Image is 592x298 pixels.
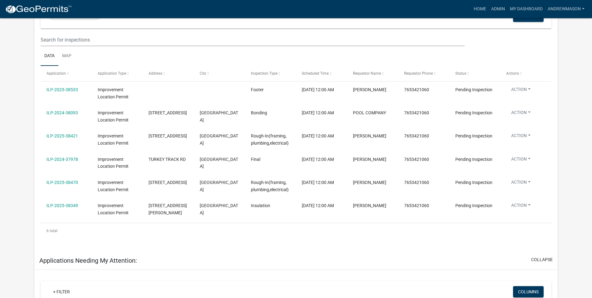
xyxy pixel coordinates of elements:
span: Improvement Location Permit [98,180,129,192]
span: Final [251,157,260,162]
span: Insulation [251,203,270,208]
datatable-header-cell: Requestor Name [347,66,398,81]
datatable-header-cell: City [194,66,245,81]
span: 08/20/2025, 12:00 AM [302,133,334,138]
datatable-header-cell: Inspection Type [245,66,296,81]
span: Improvement Location Permit [98,157,129,169]
span: Pending Inspection [455,110,492,115]
a: ILP-2025-38470 [46,180,78,185]
button: Action [506,86,536,95]
span: Requestor Name [353,71,381,76]
a: AndrewMason [545,3,587,15]
span: Improvement Location Permit [98,133,129,146]
span: MARTINSVILLE [200,203,238,215]
datatable-header-cell: Status [449,66,500,81]
datatable-header-cell: Application Type [92,66,143,81]
span: Inspection Type [251,71,277,76]
span: Pending Inspection [455,87,492,92]
span: MARTINSVILLE [200,133,238,146]
input: Search for inspections [41,33,465,46]
span: Footer [251,87,264,92]
span: Pending Inspection [455,133,492,138]
button: Columns [513,286,544,297]
span: 7653421060 [404,133,429,138]
span: Requestor Phone [404,71,433,76]
datatable-header-cell: Scheduled Time [296,66,347,81]
span: Pending Inspection [455,157,492,162]
button: Action [506,179,536,188]
button: Action [506,156,536,165]
span: 7653421060 [404,180,429,185]
span: 990 MOSIER RD [149,203,187,215]
span: City [200,71,206,76]
a: ILP-2024-37978 [46,157,78,162]
span: 4031 DYNASTY LN [149,133,187,138]
a: ILP-2025-38349 [46,203,78,208]
span: Improvement Location Permit [98,110,129,122]
span: MOORESVILLE [200,110,238,122]
button: Action [506,132,536,142]
span: 7653421060 [404,110,429,115]
a: My Dashboard [507,3,545,15]
span: Pending Inspection [455,203,492,208]
span: POOL COMPANY [353,110,386,115]
span: 10177 N BETHEL CHURCH RD [149,180,187,185]
span: 08/20/2025, 12:00 AM [302,110,334,115]
span: Bonding [251,110,267,115]
span: Pending Inspection [455,180,492,185]
span: Actions [506,71,519,76]
span: Jonathan [353,157,386,162]
span: Application Type [98,71,126,76]
datatable-header-cell: Requestor Phone [398,66,449,81]
span: PATRICK FARHAR [353,133,386,138]
h5: Applications Needing My Attention: [39,257,137,264]
a: Admin [489,3,507,15]
span: 7653421060 [404,87,429,92]
span: Rough-In(framing, plumbing,electrical) [251,133,289,146]
span: TURKEY TRACK RD [149,157,186,162]
a: + Filter [48,286,75,297]
span: Improvement Location Permit [98,87,129,99]
button: Action [506,202,536,211]
span: 7653421060 [404,157,429,162]
datatable-header-cell: Address [143,66,194,81]
a: Data [41,46,58,66]
span: David J Heavrin Jr [353,180,386,185]
span: Address [149,71,162,76]
span: Scheduled Time [302,71,329,76]
span: 08/20/2025, 12:00 AM [302,157,334,162]
span: MOORESVILLE [200,180,238,192]
span: Rough-In(framing, plumbing,electrical) [251,180,289,192]
span: 08/20/2025, 12:00 AM [302,180,334,185]
button: Action [506,109,536,118]
datatable-header-cell: Actions [500,66,551,81]
span: Status [455,71,466,76]
span: Improvement Location Permit [98,203,129,215]
button: collapse [531,256,553,263]
span: 7653421060 [404,203,429,208]
a: + Filter [106,9,133,20]
a: Map [58,46,75,66]
a: Home [471,3,489,15]
datatable-header-cell: Application [41,66,92,81]
a: ILP-2025-38421 [46,133,78,138]
div: 6 total [41,223,551,239]
span: Application [46,71,66,76]
span: MARTINSVILLE [200,157,238,169]
span: 9001 N CRICKWOOD LN [149,110,187,115]
span: 08/20/2025, 12:00 AM [302,203,334,208]
span: 08/20/2025, 12:00 AM [302,87,334,92]
span: David Dallas [353,203,386,208]
a: ILP-2025-38533 [46,87,78,92]
span: Steven Stout [353,87,386,92]
a: ILP-2024-38093 [46,110,78,115]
